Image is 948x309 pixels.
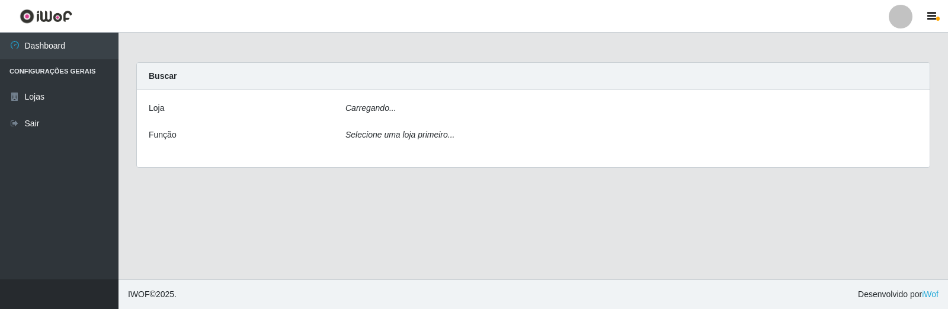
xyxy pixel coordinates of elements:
img: CoreUI Logo [20,9,72,24]
span: IWOF [128,289,150,299]
a: iWof [922,289,939,299]
i: Selecione uma loja primeiro... [345,130,454,139]
label: Loja [149,102,164,114]
label: Função [149,129,177,141]
span: Desenvolvido por [858,288,939,301]
strong: Buscar [149,71,177,81]
i: Carregando... [345,103,396,113]
span: © 2025 . [128,288,177,301]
